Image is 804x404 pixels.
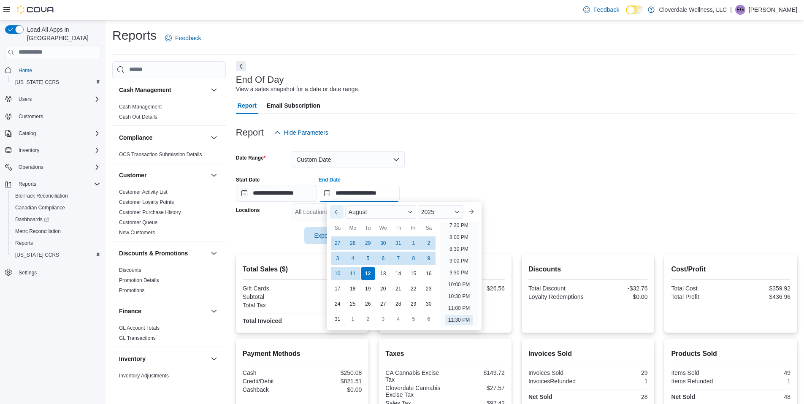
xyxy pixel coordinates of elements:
a: Feedback [162,30,204,46]
div: day-9 [422,252,436,265]
span: Export [309,227,347,244]
div: -$32.76 [590,285,647,292]
div: day-12 [361,267,375,280]
div: day-7 [392,252,405,265]
span: Catalog [15,128,100,138]
div: $26.56 [447,285,505,292]
label: End Date [319,176,341,183]
a: Feedback [580,1,623,18]
span: Customer Loyalty Points [119,199,174,206]
div: Sa [422,221,436,235]
li: 11:30 PM [445,315,473,325]
span: Dashboards [15,216,49,223]
h3: Compliance [119,133,152,142]
div: Th [392,221,405,235]
button: Export [304,227,352,244]
a: [US_STATE] CCRS [12,250,62,260]
li: 10:00 PM [445,279,473,290]
div: day-14 [392,267,405,280]
h1: Reports [112,27,157,44]
span: Settings [15,267,100,277]
div: day-28 [346,236,360,250]
span: Home [19,67,32,74]
button: Inventory [119,355,207,363]
button: Next month [465,205,478,219]
span: Metrc Reconciliation [12,226,100,236]
span: Cash Management [119,103,162,110]
button: Home [2,64,104,76]
h2: Cost/Profit [671,264,790,274]
label: Locations [236,207,260,214]
div: Gift Cards [243,285,300,292]
span: Customer Queue [119,219,157,226]
li: 11:00 PM [445,303,473,313]
div: day-22 [407,282,420,296]
span: Cash Out Details [119,114,157,120]
span: Home [15,65,100,76]
span: Hide Parameters [284,128,328,137]
h2: Taxes [385,349,505,359]
p: Cloverdale Wellness, LLC [659,5,727,15]
div: $274.71 [304,302,362,309]
div: day-18 [346,282,360,296]
span: EG [736,5,744,15]
h2: Products Sold [671,349,790,359]
button: Operations [2,161,104,173]
li: 9:30 PM [446,268,472,278]
span: GL Transactions [119,335,156,342]
div: Finance [112,323,226,347]
span: Reports [15,240,33,247]
button: Discounts & Promotions [209,248,219,258]
div: Cashback [243,386,300,393]
div: day-13 [376,267,390,280]
div: day-11 [346,267,360,280]
span: Canadian Compliance [15,204,65,211]
div: day-26 [361,297,375,311]
span: Feedback [593,5,619,14]
img: Cova [17,5,55,14]
span: Operations [15,162,100,172]
div: day-16 [422,267,436,280]
div: Total Cost [671,285,729,292]
span: Email Subscription [267,97,320,114]
button: Users [2,93,104,105]
div: Loyalty Redemptions [528,293,586,300]
div: $27.57 [447,385,505,391]
div: day-25 [346,297,360,311]
a: Customer Activity List [119,189,168,195]
div: Cash Management [112,102,226,125]
div: Credit/Debit [243,378,300,385]
div: day-1 [407,236,420,250]
button: Metrc Reconciliation [8,225,104,237]
span: Dashboards [12,214,100,225]
div: day-17 [331,282,344,296]
input: Dark Mode [626,5,644,14]
label: Date Range [236,155,266,161]
a: New Customers [119,230,155,236]
h3: Finance [119,307,141,315]
span: Inventory [15,145,100,155]
button: Custom Date [292,151,405,168]
div: $0.00 [304,285,362,292]
div: View a sales snapshot for a date or date range. [236,85,360,94]
div: day-4 [392,312,405,326]
label: Start Date [236,176,260,183]
div: 48 [733,393,790,400]
span: Washington CCRS [12,250,100,260]
div: $796.88 [304,293,362,300]
button: Customers [2,110,104,122]
div: 29 [590,369,647,376]
strong: Net Sold [528,393,552,400]
button: Users [15,94,35,104]
button: Catalog [15,128,39,138]
span: Reports [12,238,100,248]
div: Eleanor Gomez [735,5,745,15]
button: Previous Month [330,205,344,219]
div: day-23 [422,282,436,296]
span: Reports [15,179,100,189]
ul: Time [440,222,478,327]
div: $436.96 [733,293,790,300]
div: day-6 [422,312,436,326]
div: day-8 [407,252,420,265]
